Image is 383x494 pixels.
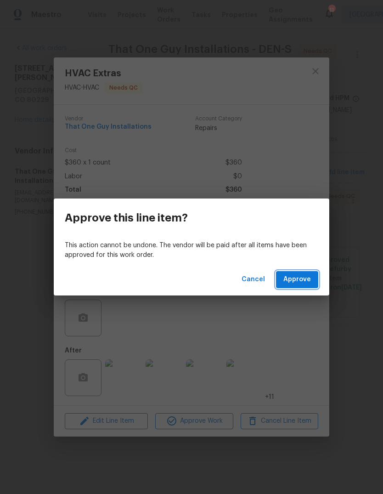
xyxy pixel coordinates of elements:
[276,271,318,288] button: Approve
[283,274,311,285] span: Approve
[65,241,318,260] p: This action cannot be undone. The vendor will be paid after all items have been approved for this...
[65,211,188,224] h3: Approve this line item?
[238,271,269,288] button: Cancel
[242,274,265,285] span: Cancel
